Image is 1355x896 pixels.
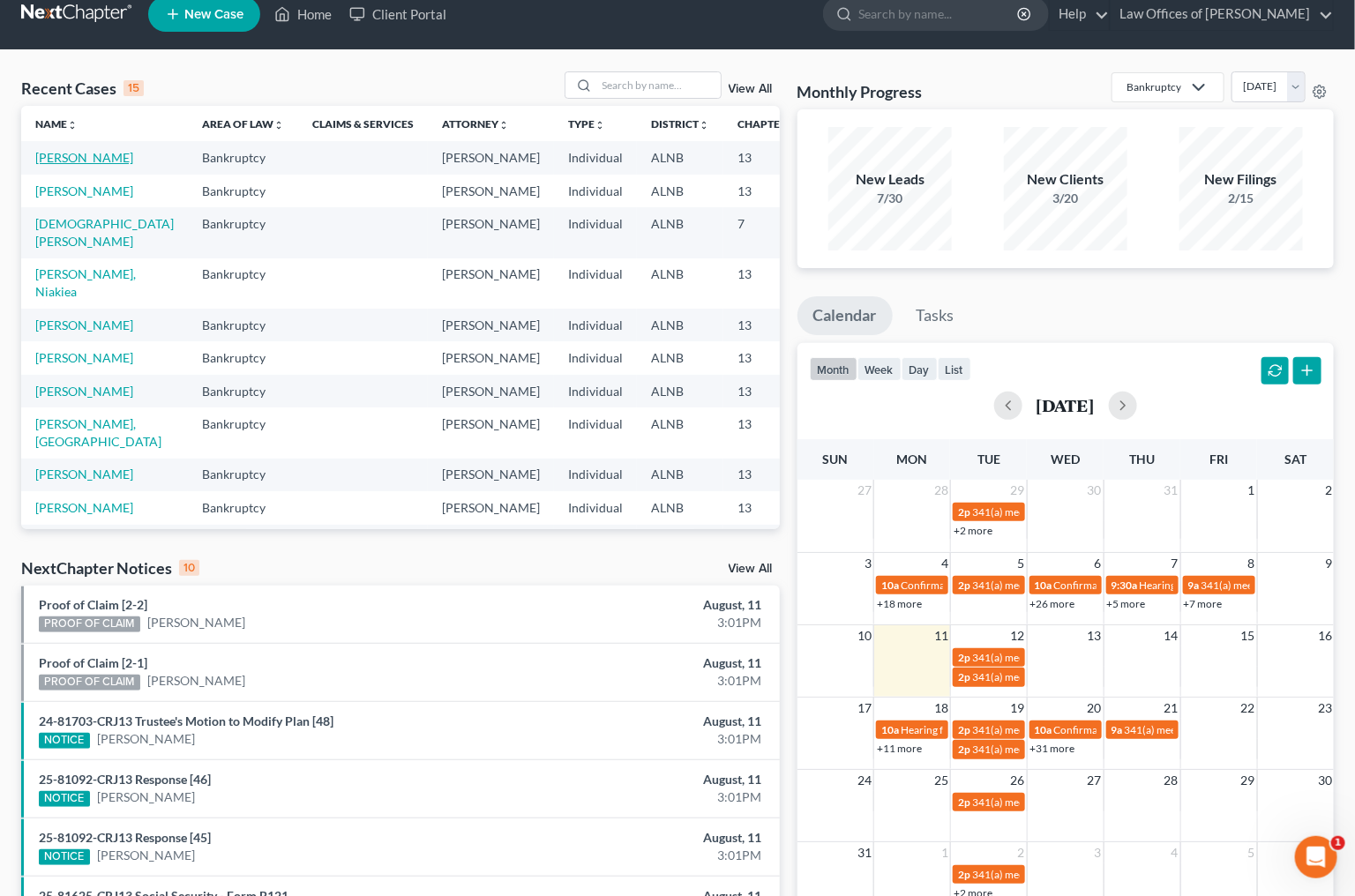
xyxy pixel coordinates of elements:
[1054,579,1254,592] span: Confirmation hearing for [PERSON_NAME]
[972,670,1142,683] span: 341(a) meeting for [PERSON_NAME]
[856,698,873,719] span: 17
[958,505,970,519] span: 2p
[188,258,298,309] td: Bankruptcy
[932,480,950,501] span: 28
[958,723,970,736] span: 2p
[932,770,950,791] span: 25
[637,141,723,174] td: ALNB
[1323,480,1334,501] span: 2
[723,375,812,407] td: 13
[188,175,298,207] td: Bankruptcy
[958,670,970,683] span: 2p
[202,117,284,131] a: Area of Lawunfold_more
[1112,579,1138,592] span: 9:30a
[179,560,199,576] div: 10
[958,579,970,592] span: 2p
[35,183,133,198] a: [PERSON_NAME]
[21,78,144,99] div: Recent Cases
[39,733,90,749] div: NOTICE
[637,407,723,458] td: ALNB
[428,141,554,174] td: [PERSON_NAME]
[877,597,922,610] a: +18 more
[533,730,762,748] div: 3:01PM
[428,341,554,374] td: [PERSON_NAME]
[637,175,723,207] td: ALNB
[554,341,637,374] td: Individual
[901,579,1101,592] span: Confirmation hearing for [PERSON_NAME]
[958,651,970,664] span: 2p
[188,207,298,258] td: Bankruptcy
[35,350,133,365] a: [PERSON_NAME]
[498,120,509,131] i: unfold_more
[863,553,873,574] span: 3
[737,117,797,131] a: Chapterunfold_more
[1246,842,1257,863] span: 5
[1284,452,1306,467] span: Sat
[97,788,195,806] a: [PERSON_NAME]
[940,553,950,574] span: 4
[1246,480,1257,501] span: 1
[896,452,927,467] span: Mon
[1093,553,1104,574] span: 6
[442,117,509,131] a: Attorneyunfold_more
[1051,452,1080,467] span: Wed
[823,452,849,467] span: Sun
[856,842,873,863] span: 31
[1179,169,1303,190] div: New Filings
[828,169,952,190] div: New Leads
[35,416,161,449] a: [PERSON_NAME], [GEOGRAPHIC_DATA]
[1112,723,1123,736] span: 9a
[699,120,709,131] i: unfold_more
[428,407,554,458] td: [PERSON_NAME]
[1163,625,1180,646] span: 14
[932,698,950,719] span: 18
[35,266,136,299] a: [PERSON_NAME], Niakiea
[637,207,723,258] td: ALNB
[1163,480,1180,501] span: 31
[723,491,812,524] td: 13
[637,309,723,341] td: ALNB
[67,120,78,131] i: unfold_more
[1140,579,1277,592] span: Hearing for [PERSON_NAME]
[39,597,147,612] a: Proof of Claim [2-2]
[1009,480,1027,501] span: 29
[729,83,773,95] a: View All
[533,771,762,788] div: August, 11
[1037,396,1095,414] h2: [DATE]
[35,500,133,515] a: [PERSON_NAME]
[554,491,637,524] td: Individual
[797,296,893,335] a: Calendar
[954,524,992,537] a: +2 more
[940,842,950,863] span: 1
[533,596,762,614] div: August, 11
[1127,79,1181,94] div: Bankruptcy
[147,614,245,631] a: [PERSON_NAME]
[958,795,970,809] span: 2p
[637,258,723,309] td: ALNB
[124,80,144,96] div: 15
[1009,698,1027,719] span: 19
[554,309,637,341] td: Individual
[637,375,723,407] td: ALNB
[428,309,554,341] td: [PERSON_NAME]
[1239,698,1257,719] span: 22
[533,788,762,806] div: 3:01PM
[972,795,1246,809] span: 341(a) meeting for [PERSON_NAME] and [PERSON_NAME]
[857,357,902,381] button: week
[977,452,1000,467] span: Tue
[1016,842,1027,863] span: 2
[856,480,873,501] span: 27
[1086,480,1104,501] span: 30
[723,141,812,174] td: 13
[1004,190,1127,207] div: 3/20
[39,830,211,845] a: 25-81092-CRJ13 Response [45]
[188,375,298,407] td: Bankruptcy
[1163,770,1180,791] span: 28
[1209,452,1228,467] span: Fri
[810,357,857,381] button: month
[428,258,554,309] td: [PERSON_NAME]
[972,868,1227,881] span: 341(a) meeting for [PERSON_NAME] [PERSON_NAME]
[428,491,554,524] td: [PERSON_NAME]
[35,317,133,332] a: [PERSON_NAME]
[39,849,90,865] div: NOTICE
